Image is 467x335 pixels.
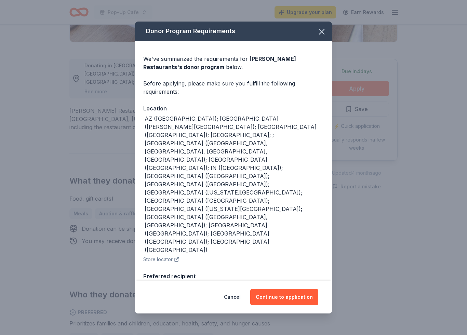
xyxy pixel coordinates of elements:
div: Before applying, please make sure you fulfill the following requirements: [143,79,324,96]
div: Location [143,104,324,113]
div: AZ ([GEOGRAPHIC_DATA]); [GEOGRAPHIC_DATA] ([PERSON_NAME][GEOGRAPHIC_DATA]); [GEOGRAPHIC_DATA] ([G... [145,115,324,254]
div: Donor Program Requirements [135,22,332,41]
div: We've summarized the requirements for below. [143,55,324,71]
div: Preferred recipient [143,272,324,281]
button: Store locator [143,255,179,264]
button: Cancel [224,289,241,305]
button: Continue to application [250,289,318,305]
